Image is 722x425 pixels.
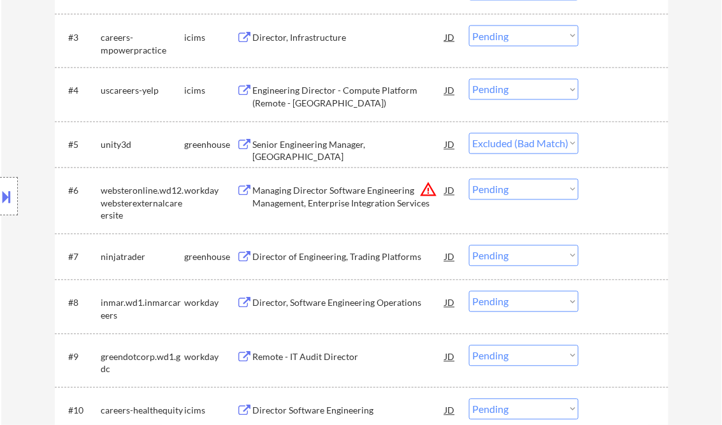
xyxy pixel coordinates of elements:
div: JD [444,245,457,268]
div: careers-healthequity [101,405,185,417]
div: greendotcorp.wd1.gdc [101,351,185,376]
div: #10 [69,405,91,417]
div: icims [185,405,237,417]
div: JD [444,345,457,368]
div: JD [444,133,457,156]
div: careers-mpowerpractice [101,31,185,56]
div: JD [444,25,457,48]
div: Senior Engineering Manager, [GEOGRAPHIC_DATA] [253,139,445,164]
div: workday [185,351,237,364]
div: Director of Engineering, Trading Platforms [253,251,445,264]
div: Director, Infrastructure [253,31,445,44]
div: Director, Software Engineering Operations [253,297,445,310]
div: Director Software Engineering [253,405,445,417]
div: #3 [69,31,91,44]
div: Managing Director Software Engineering Management, Enterprise Integration Services [253,185,445,210]
button: warning_amber [420,181,438,199]
div: JD [444,399,457,422]
div: #9 [69,351,91,364]
div: Engineering Director - Compute Platform (Remote - [GEOGRAPHIC_DATA]) [253,85,445,110]
div: JD [444,79,457,102]
div: Remote - IT Audit Director [253,351,445,364]
div: icims [185,31,237,44]
div: JD [444,291,457,314]
div: JD [444,179,457,202]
